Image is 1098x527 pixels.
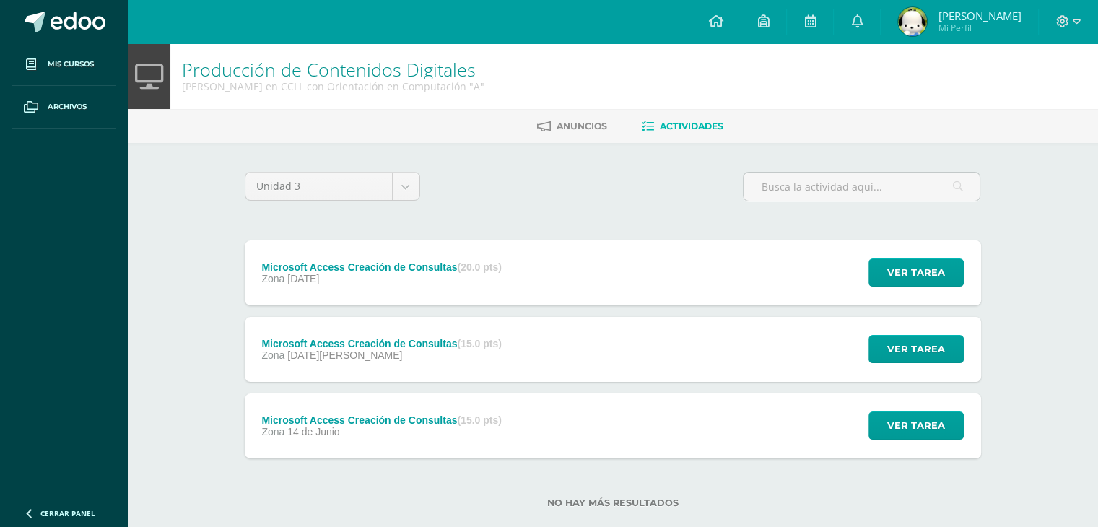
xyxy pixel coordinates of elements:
[887,336,945,362] span: Ver tarea
[245,497,981,508] label: No hay más resultados
[868,335,964,363] button: Ver tarea
[40,508,95,518] span: Cerrar panel
[261,426,284,437] span: Zona
[182,59,484,79] h1: Producción de Contenidos Digitales
[537,115,607,138] a: Anuncios
[261,414,501,426] div: Microsoft Access Creación de Consultas
[457,261,501,273] strong: (20.0 pts)
[887,259,945,286] span: Ver tarea
[287,273,319,284] span: [DATE]
[182,57,476,82] a: Producción de Contenidos Digitales
[48,58,94,70] span: Mis cursos
[256,173,381,200] span: Unidad 3
[12,43,116,86] a: Mis cursos
[261,338,501,349] div: Microsoft Access Creación de Consultas
[457,338,501,349] strong: (15.0 pts)
[938,22,1021,34] span: Mi Perfil
[868,258,964,287] button: Ver tarea
[938,9,1021,23] span: [PERSON_NAME]
[245,173,419,200] a: Unidad 3
[261,349,284,361] span: Zona
[898,7,927,36] img: a46181db21b7e532f2c3b2ce34578b5d.png
[287,349,402,361] span: [DATE][PERSON_NAME]
[642,115,723,138] a: Actividades
[557,121,607,131] span: Anuncios
[12,86,116,129] a: Archivos
[457,414,501,426] strong: (15.0 pts)
[287,426,339,437] span: 14 de Junio
[261,273,284,284] span: Zona
[261,261,501,273] div: Microsoft Access Creación de Consultas
[887,412,945,439] span: Ver tarea
[744,173,980,201] input: Busca la actividad aquí...
[868,411,964,440] button: Ver tarea
[660,121,723,131] span: Actividades
[182,79,484,93] div: Quinto Bachillerato en CCLL con Orientación en Computación 'A'
[48,101,87,113] span: Archivos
